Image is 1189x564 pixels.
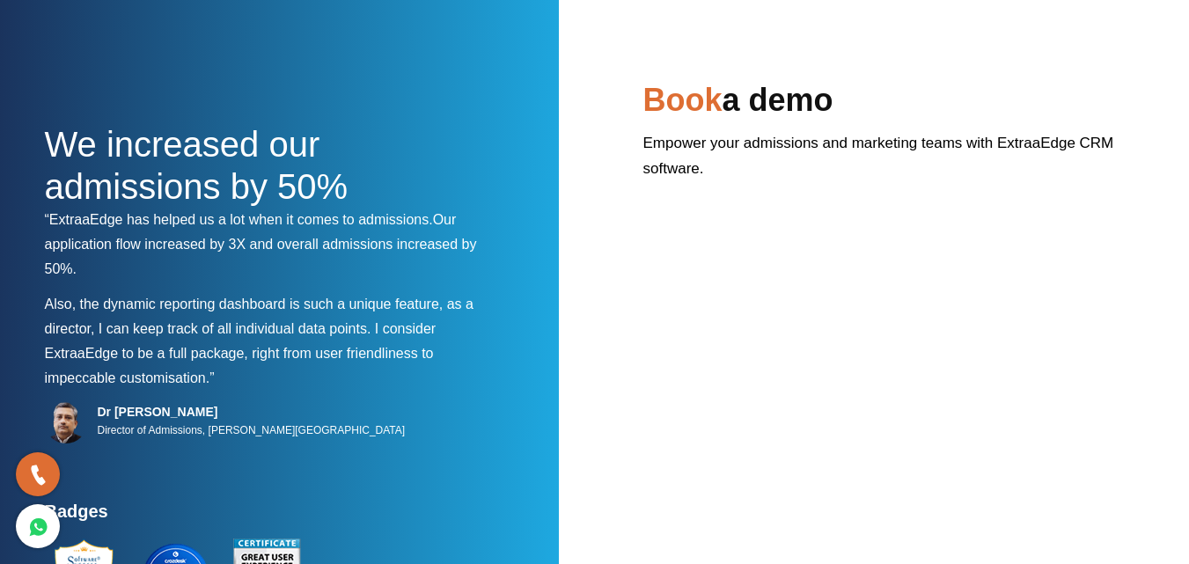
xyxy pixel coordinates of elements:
h4: Badges [45,501,494,532]
h5: Dr [PERSON_NAME] [98,404,406,420]
span: I consider ExtraaEdge to be a full package, right from user friendliness to impeccable customisat... [45,321,437,385]
span: We increased our admissions by 50% [45,125,349,206]
span: Book [643,82,723,118]
p: Director of Admissions, [PERSON_NAME][GEOGRAPHIC_DATA] [98,420,406,441]
h2: a demo [643,79,1145,130]
span: Also, the dynamic reporting dashboard is such a unique feature, as a director, I can keep track o... [45,297,473,336]
span: “ExtraaEdge has helped us a lot when it comes to admissions. [45,212,433,227]
p: Empower your admissions and marketing teams with ExtraaEdge CRM software. [643,130,1145,194]
span: Our application flow increased by 3X and overall admissions increased by 50%. [45,212,477,276]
